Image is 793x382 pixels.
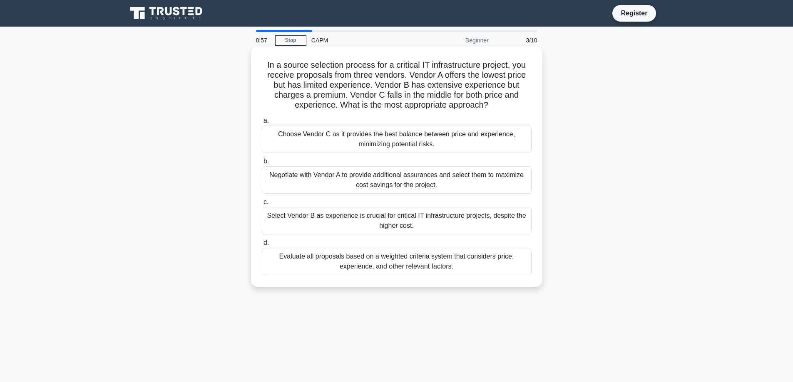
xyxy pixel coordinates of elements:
div: Evaluate all proposals based on a weighted criteria system that considers price, experience, and ... [262,248,532,275]
a: Register [616,8,652,18]
span: c. [264,198,268,205]
span: d. [264,239,269,246]
div: 3/10 [494,32,542,49]
div: Choose Vendor C as it provides the best balance between price and experience, minimizing potentia... [262,126,532,153]
div: Select Vendor B as experience is crucial for critical IT infrastructure projects, despite the hig... [262,207,532,234]
div: Negotiate with Vendor A to provide additional assurances and select them to maximize cost savings... [262,166,532,194]
div: 8:57 [251,32,275,49]
span: b. [264,158,269,165]
h5: In a source selection process for a critical IT infrastructure project, you receive proposals fro... [261,60,532,111]
div: Beginner [421,32,494,49]
div: CAPM [306,32,421,49]
span: a. [264,117,269,124]
a: Stop [275,35,306,46]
